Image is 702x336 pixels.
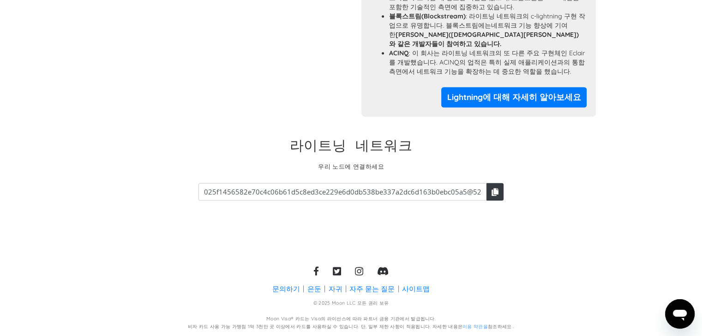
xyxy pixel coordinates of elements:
font: 참조하세요 . [488,324,514,330]
a: 이용 약관을 [462,324,488,330]
a: Lightning에 대해 자세히 알아보세요 [441,87,587,107]
a: 문의하기 [272,284,300,294]
a: 은둔 [307,284,321,294]
font: 비자 카드 사용 가능 가맹점 1억 3천만 곳 이상에서 카드를 사용하실 수 있습니다. 단, 일부 제한 사항이 적용됩니다. 자세한 내용은 [188,324,462,330]
font: 자주 묻는 질문 [349,284,395,293]
font: ACINQ [389,49,409,57]
font: [PERSON_NAME]([DEMOGRAPHIC_DATA][PERSON_NAME]) 와 같은 개발자들이 참여하고 있습니다. [389,30,579,48]
input: 025f1456582e70c4c06b61d5c8ed3ce229e6d0db538be337a2dc6d163b0ebc05a5@52.86.210.65:9735 [198,183,486,200]
font: 자귀 [329,284,342,293]
font: © 2025 Moon LLC 모든 권리 보유 [313,300,389,306]
font: 네트워크 기능 향상에 기여한 [389,21,568,39]
font: 문의하기 [272,284,300,293]
form: 이메일 양식 [198,183,504,200]
iframe: 그냥 창을 시작하는 버튼 [665,299,695,329]
a: 사이트맵 [402,284,430,294]
a: 자귀 [329,284,342,294]
font: 블록스트림(Blockstream) [389,12,466,20]
font: Moon Visa® 카드는 Visa의 라이선스에 따라 파트너 금융 기관에서 발급됩니다. [266,316,436,322]
font: 은둔 [307,284,321,293]
font: Lightning에 대해 자세히 알아보세요 [447,92,581,102]
a: 자주 묻는 질문 [349,284,395,294]
font: : 라이트닝 네트워크의 c-lightning 구현 작업으로 유명합니다. 블록스트림에는 [389,12,585,29]
font: : 이 회사는 라이트닝 네트워크의 또 다른 주요 구현체인 Eclair를 개발했습니다. ACINQ의 업적은 특히 실제 애플리케이션과의 통합 측면에서 네트워크 기능을 확장하는 데... [389,49,585,76]
font: 사이트맵 [402,284,430,293]
font: 우리 노드에 연결하세요 [318,163,384,170]
font: 라이트닝 네트워크 [290,137,413,153]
